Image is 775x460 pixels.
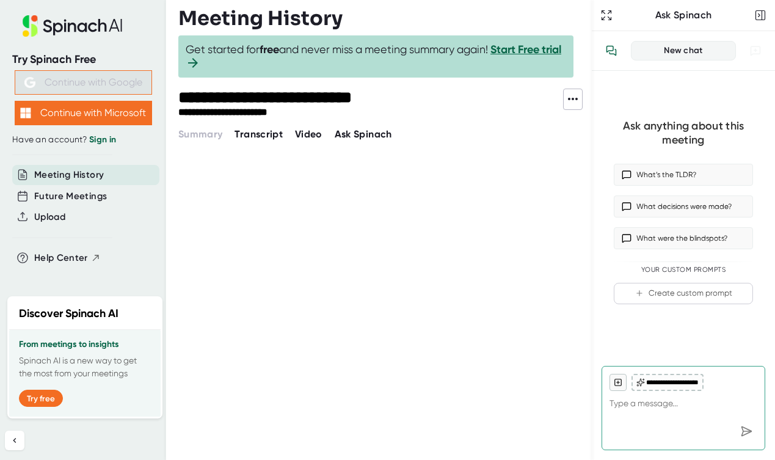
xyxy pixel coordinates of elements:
div: New chat [639,45,728,56]
button: Create custom prompt [614,283,753,304]
button: What’s the TLDR? [614,164,753,186]
img: Aehbyd4JwY73AAAAAElFTkSuQmCC [24,77,35,88]
button: Video [295,127,322,142]
button: What were the blindspots? [614,227,753,249]
button: Future Meetings [34,189,107,203]
div: Ask Spinach [615,9,752,21]
button: Ask Spinach [335,127,392,142]
button: What decisions were made? [614,195,753,217]
div: Try Spinach Free [12,53,154,67]
span: Summary [178,128,222,140]
button: Transcript [235,127,283,142]
div: Have an account? [12,134,154,145]
span: Ask Spinach [335,128,392,140]
b: free [260,43,279,56]
div: Your Custom Prompts [614,266,753,274]
button: View conversation history [599,38,624,63]
button: Expand to Ask Spinach page [598,7,615,24]
h3: Meeting History [178,7,343,30]
div: Send message [735,420,757,442]
h2: Discover Spinach AI [19,305,118,322]
h3: From meetings to insights [19,340,151,349]
button: Summary [178,127,222,142]
button: Continue with Google [15,70,152,95]
a: Sign in [89,134,116,145]
span: Get started for and never miss a meeting summary again! [186,43,566,70]
div: Ask anything about this meeting [614,119,753,147]
button: Meeting History [34,168,104,182]
button: Upload [34,210,65,224]
button: Help Center [34,251,101,265]
span: Video [295,128,322,140]
span: Transcript [235,128,283,140]
p: Spinach AI is a new way to get the most from your meetings [19,354,151,380]
button: Collapse sidebar [5,431,24,450]
button: Try free [19,390,63,407]
a: Start Free trial [490,43,561,56]
button: Close conversation sidebar [752,7,769,24]
span: Help Center [34,251,88,265]
button: Continue with Microsoft [15,101,152,125]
